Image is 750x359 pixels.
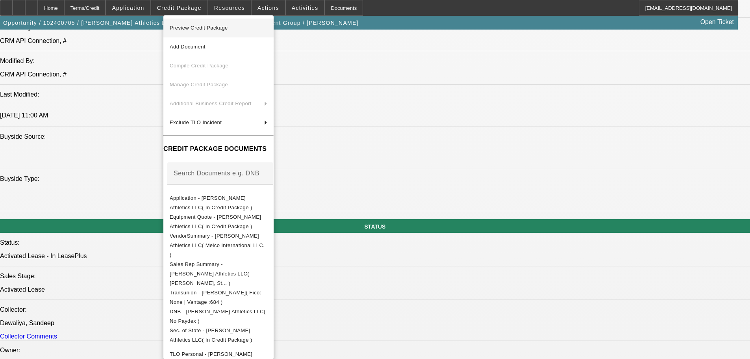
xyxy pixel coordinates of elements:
[170,44,206,50] span: Add Document
[170,351,252,357] span: TLO Personal - [PERSON_NAME]
[163,231,274,260] button: VendorSummary - Zell Athletics LLC( Melco International LLC. )
[170,119,222,125] span: Exclude TLO Incident
[170,214,261,229] span: Equipment Quote - [PERSON_NAME] Athletics LLC( In Credit Package )
[174,170,259,177] mat-label: Search Documents e.g. DNB
[163,288,274,307] button: Transunion - Woolfolk, Anaya( Fico: None | Vantage :684 )
[170,309,266,324] span: DNB - [PERSON_NAME] Athletics LLC( No Paydex )
[170,233,265,258] span: VendorSummary - [PERSON_NAME] Athletics LLC( Melco International LLC. )
[170,25,228,31] span: Preview Credit Package
[170,261,249,286] span: Sales Rep Summary - [PERSON_NAME] Athletics LLC( [PERSON_NAME], St... )
[170,195,252,210] span: Application - [PERSON_NAME] Athletics LLC( In Credit Package )
[163,326,274,345] button: Sec. of State - Zell Athletics LLC( In Credit Package )
[163,144,274,154] h4: CREDIT PACKAGE DOCUMENTS
[163,260,274,288] button: Sales Rep Summary - Zell Athletics LLC( Richards, St... )
[163,193,274,212] button: Application - Zell Athletics LLC( In Credit Package )
[163,307,274,326] button: DNB - Zell Athletics LLC( No Paydex )
[163,212,274,231] button: Equipment Quote - Zell Athletics LLC( In Credit Package )
[170,290,261,305] span: Transunion - [PERSON_NAME]( Fico: None | Vantage :684 )
[170,327,252,343] span: Sec. of State - [PERSON_NAME] Athletics LLC( In Credit Package )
